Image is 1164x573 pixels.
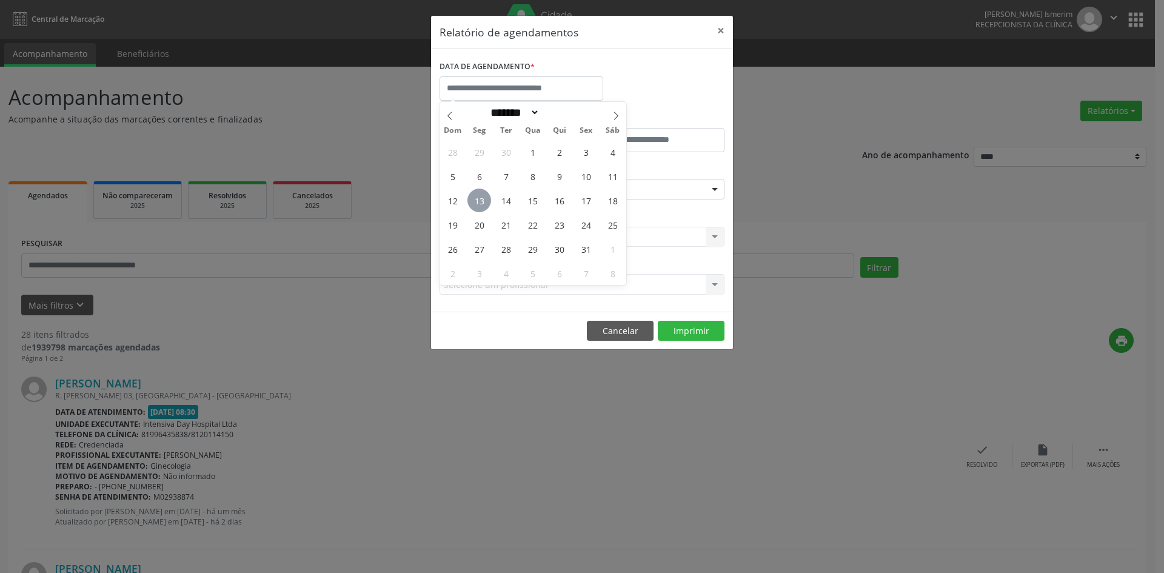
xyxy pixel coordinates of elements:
span: Outubro 22, 2025 [521,213,544,236]
span: Outubro 24, 2025 [574,213,598,236]
span: Novembro 8, 2025 [601,261,624,285]
span: Outubro 4, 2025 [601,140,624,164]
span: Outubro 7, 2025 [494,164,518,188]
span: Outubro 5, 2025 [441,164,464,188]
span: Outubro 31, 2025 [574,237,598,261]
span: Sáb [600,127,626,135]
span: Dom [440,127,466,135]
span: Setembro 29, 2025 [467,140,491,164]
span: Novembro 5, 2025 [521,261,544,285]
span: Outubro 12, 2025 [441,189,464,212]
select: Month [486,106,540,119]
span: Outubro 14, 2025 [494,189,518,212]
span: Outubro 27, 2025 [467,237,491,261]
span: Outubro 16, 2025 [547,189,571,212]
span: Outubro 2, 2025 [547,140,571,164]
span: Outubro 29, 2025 [521,237,544,261]
span: Qui [546,127,573,135]
span: Outubro 3, 2025 [574,140,598,164]
span: Novembro 4, 2025 [494,261,518,285]
span: Qua [520,127,546,135]
button: Close [709,16,733,45]
span: Outubro 26, 2025 [441,237,464,261]
span: Outubro 23, 2025 [547,213,571,236]
span: Novembro 1, 2025 [601,237,624,261]
button: Imprimir [658,321,724,341]
span: Outubro 17, 2025 [574,189,598,212]
span: Outubro 25, 2025 [601,213,624,236]
span: Outubro 8, 2025 [521,164,544,188]
span: Novembro 3, 2025 [467,261,491,285]
label: ATÉ [585,109,724,128]
span: Outubro 21, 2025 [494,213,518,236]
span: Ter [493,127,520,135]
span: Novembro 7, 2025 [574,261,598,285]
h5: Relatório de agendamentos [440,24,578,40]
span: Outubro 6, 2025 [467,164,491,188]
button: Cancelar [587,321,654,341]
span: Outubro 10, 2025 [574,164,598,188]
span: Outubro 18, 2025 [601,189,624,212]
span: Novembro 2, 2025 [441,261,464,285]
label: DATA DE AGENDAMENTO [440,58,535,76]
span: Outubro 13, 2025 [467,189,491,212]
span: Setembro 30, 2025 [494,140,518,164]
span: Outubro 20, 2025 [467,213,491,236]
span: Outubro 30, 2025 [547,237,571,261]
span: Novembro 6, 2025 [547,261,571,285]
input: Year [540,106,580,119]
span: Outubro 9, 2025 [547,164,571,188]
span: Outubro 11, 2025 [601,164,624,188]
span: Outubro 15, 2025 [521,189,544,212]
span: Setembro 28, 2025 [441,140,464,164]
span: Outubro 19, 2025 [441,213,464,236]
span: Outubro 28, 2025 [494,237,518,261]
span: Seg [466,127,493,135]
span: Outubro 1, 2025 [521,140,544,164]
span: Sex [573,127,600,135]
